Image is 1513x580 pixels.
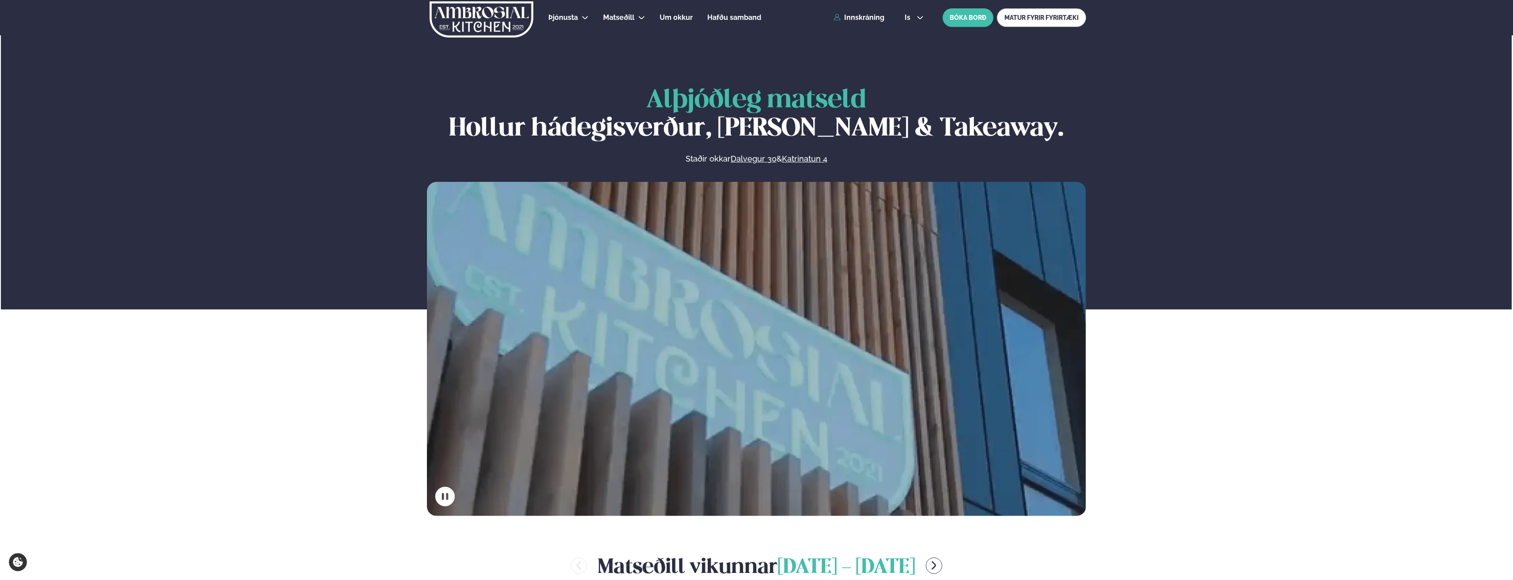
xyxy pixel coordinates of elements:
[777,558,915,577] span: [DATE] - [DATE]
[429,1,534,38] img: logo
[548,12,578,23] a: Þjónusta
[707,12,761,23] a: Hafðu samband
[782,154,827,164] a: Katrinatun 4
[997,8,1086,27] a: MATUR FYRIR FYRIRTÆKI
[905,14,913,21] span: is
[603,13,634,22] span: Matseðill
[603,12,634,23] a: Matseðill
[731,154,777,164] a: Dalvegur 30
[660,12,693,23] a: Um okkur
[548,13,578,22] span: Þjónusta
[943,8,993,27] button: BÓKA BORÐ
[427,87,1086,143] h1: Hollur hádegisverður, [PERSON_NAME] & Takeaway.
[9,553,27,571] a: Cookie settings
[660,13,693,22] span: Um okkur
[926,557,942,574] button: menu-btn-right
[707,13,761,22] span: Hafðu samband
[571,557,587,574] button: menu-btn-left
[834,14,884,22] a: Innskráning
[589,154,923,164] p: Staðir okkar &
[898,14,931,21] button: is
[646,88,866,113] span: Alþjóðleg matseld
[598,551,915,580] h2: Matseðill vikunnar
